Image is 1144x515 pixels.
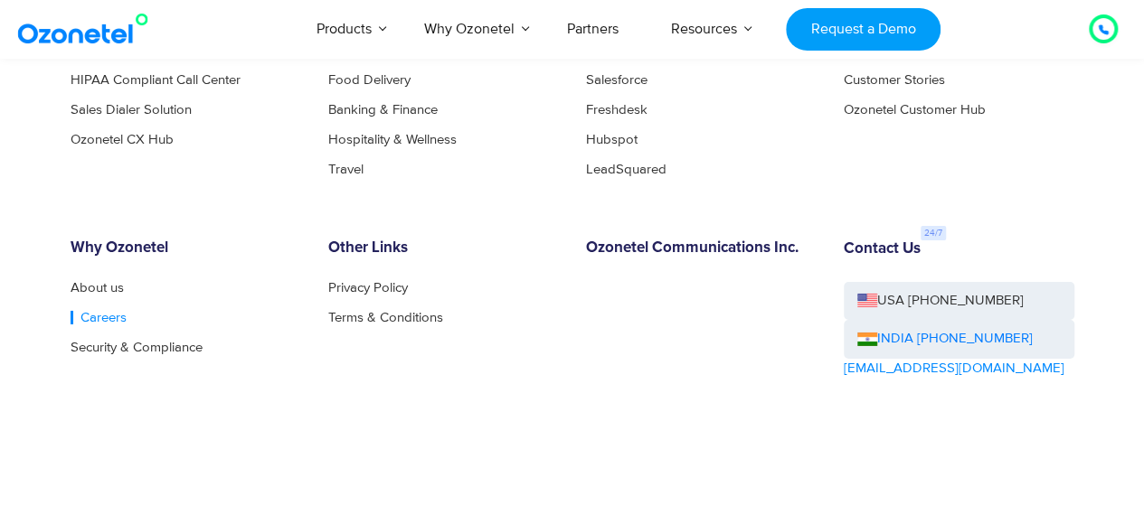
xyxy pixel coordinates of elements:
a: Security & Compliance [71,341,203,354]
a: INDIA [PHONE_NUMBER] [857,329,1033,350]
img: ind-flag.png [857,332,877,346]
a: Hospitality & Wellness [328,133,457,146]
a: HIPAA Compliant Call Center [71,73,241,87]
a: Ozonetel CX Hub [71,133,174,146]
a: Ozonetel Customer Hub [844,103,986,117]
a: Sales Dialer Solution [71,103,192,117]
h6: Other Links [328,239,559,257]
a: Food Delivery [328,73,411,87]
h6: Ozonetel Communications Inc. [586,239,817,257]
a: LeadSquared [586,163,667,176]
a: Banking & Finance [328,103,438,117]
a: [EMAIL_ADDRESS][DOMAIN_NAME] [844,359,1064,379]
a: Request a Demo [786,8,941,51]
a: Customer Stories [844,73,945,87]
a: Salesforce [586,73,648,87]
a: Terms & Conditions [328,311,443,324]
h6: Contact Us [844,240,921,258]
img: us-flag.png [857,294,877,307]
a: Hubspot [586,133,638,146]
h6: Why Ozonetel [71,239,301,257]
a: About us [71,281,124,295]
a: Travel [328,163,364,176]
a: Careers [71,311,127,324]
a: Privacy Policy [328,281,408,295]
a: Freshdesk [586,103,648,117]
a: USA [PHONE_NUMBER] [844,282,1074,321]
